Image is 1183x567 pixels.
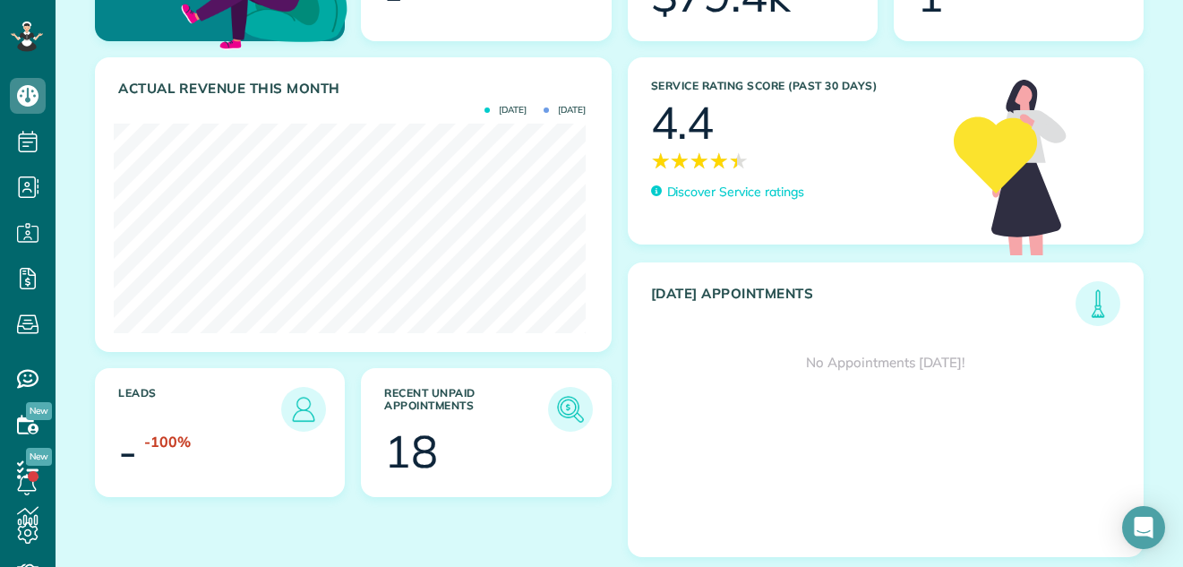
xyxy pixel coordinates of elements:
img: icon_unpaid_appointments-47b8ce3997adf2238b356f14209ab4cced10bd1f174958f3ca8f1d0dd7fffeee.png [553,391,588,427]
img: icon_leads-1bed01f49abd5b7fead27621c3d59655bb73ed531f8eeb49469d10e621d6b896.png [286,391,321,427]
h3: [DATE] Appointments [651,286,1076,326]
span: ★ [729,145,749,176]
span: ★ [651,145,671,176]
a: Discover Service ratings [651,183,804,202]
img: icon_todays_appointments-901f7ab196bb0bea1936b74009e4eb5ffbc2d2711fa7634e0d609ed5ef32b18b.png [1080,286,1116,322]
h3: Recent unpaid appointments [384,387,547,432]
h3: Service Rating score (past 30 days) [651,80,937,92]
div: No Appointments [DATE]! [629,326,1144,399]
p: Discover Service ratings [667,183,804,202]
span: [DATE] [484,106,527,115]
h3: Leads [118,387,281,432]
span: New [26,448,52,466]
div: 4.4 [651,100,715,145]
div: Open Intercom Messenger [1122,506,1165,549]
div: 18 [384,429,438,474]
span: ★ [670,145,690,176]
span: New [26,402,52,420]
div: - [118,429,137,474]
span: ★ [690,145,709,176]
span: ★ [709,145,729,176]
h3: Actual Revenue this month [118,81,593,97]
div: -100% [144,432,191,452]
span: [DATE] [544,106,586,115]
